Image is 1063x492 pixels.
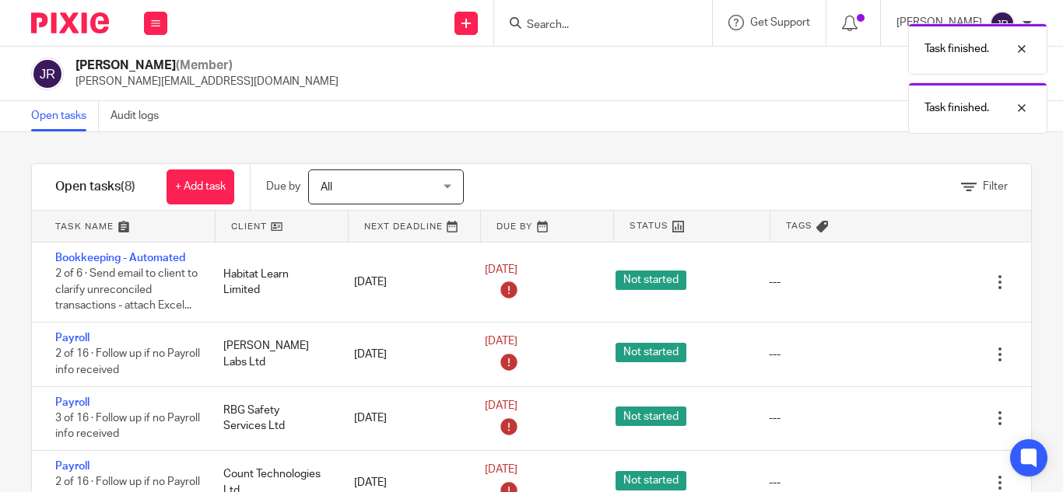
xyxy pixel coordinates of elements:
[339,403,469,434] div: [DATE]
[786,219,812,232] span: Tags
[176,59,233,72] span: (Member)
[616,471,686,490] span: Not started
[924,100,989,116] p: Task finished.
[208,259,339,306] div: Habitat Learn Limited
[769,274,781,290] div: ---
[121,180,135,193] span: (8)
[55,269,198,312] span: 2 of 6 · Send email to client to clarify unreconciled transactions - attach Excel...
[616,343,686,362] span: Not started
[616,270,686,290] span: Not started
[769,410,781,426] div: ---
[55,461,89,472] a: Payroll
[990,11,1015,36] img: svg%3E
[983,181,1008,192] span: Filter
[75,74,339,89] p: [PERSON_NAME][EMAIL_ADDRESS][DOMAIN_NAME]
[55,253,185,263] a: Bookkeeping - Automated
[485,337,517,347] span: [DATE]
[339,267,469,298] div: [DATE]
[55,179,135,195] h1: Open tasks
[111,101,170,131] a: Audit logs
[525,19,665,33] input: Search
[208,395,339,442] div: RBG Safety Services Ltd
[208,330,339,378] div: [PERSON_NAME] Labs Ltd
[55,413,200,440] span: 3 of 16 · Follow up if no Payroll info received
[339,339,469,370] div: [DATE]
[616,407,686,426] span: Not started
[167,169,234,204] a: + Add task
[924,41,989,57] p: Task finished.
[31,101,99,131] a: Open tasks
[55,333,89,344] a: Payroll
[485,465,517,476] span: [DATE]
[55,349,200,376] span: 2 of 16 · Follow up if no Payroll info received
[769,347,781,362] div: ---
[31,58,64,90] img: svg%3E
[769,475,781,490] div: ---
[485,264,517,275] span: [DATE]
[31,12,109,33] img: Pixie
[266,179,300,194] p: Due by
[321,182,332,193] span: All
[630,219,668,232] span: Status
[75,58,339,74] h2: [PERSON_NAME]
[485,400,517,411] span: [DATE]
[55,397,89,408] a: Payroll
